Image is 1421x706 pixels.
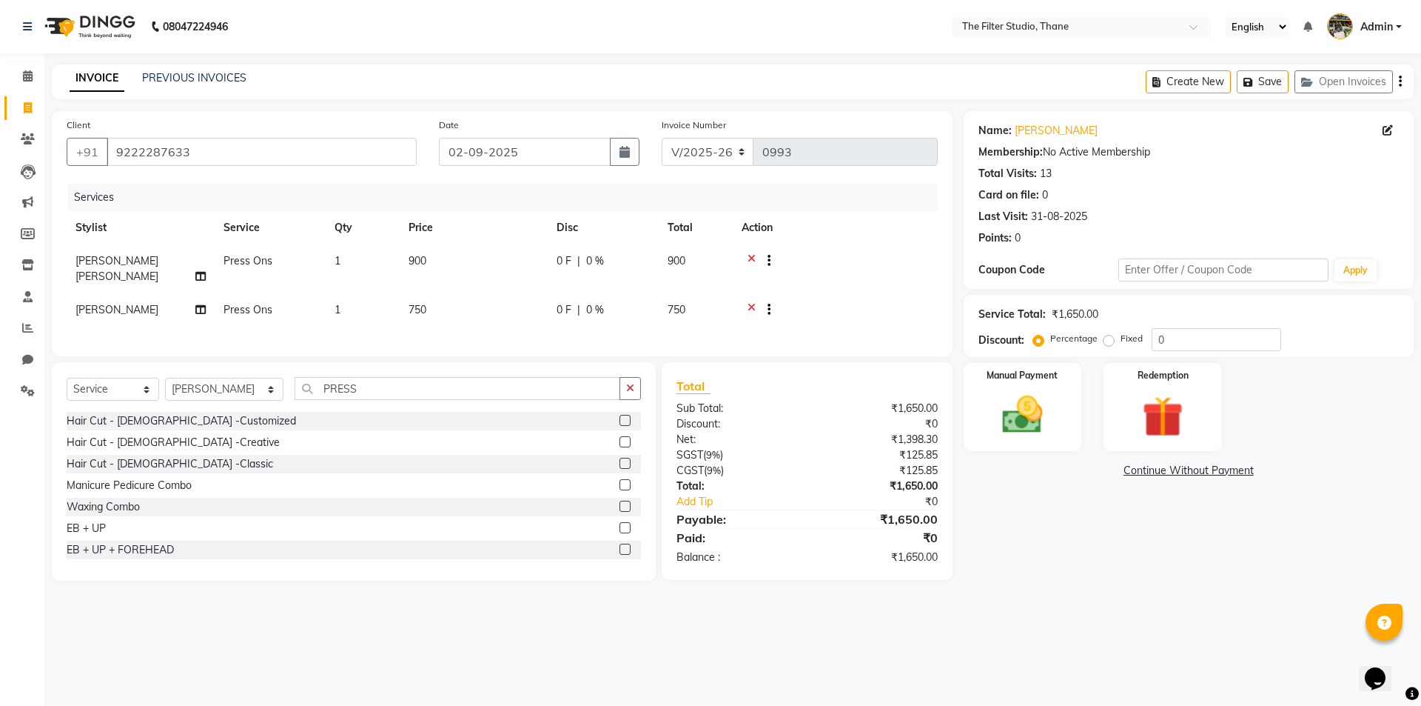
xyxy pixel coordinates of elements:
[67,119,90,132] label: Client
[1327,13,1353,39] img: Admin
[70,65,124,92] a: INVOICE
[1237,70,1289,93] button: Save
[665,401,807,416] div: Sub Total:
[335,303,340,316] span: 1
[107,138,417,166] input: Search by Name/Mobile/Email/Code
[978,144,1399,160] div: No Active Membership
[142,71,246,84] a: PREVIOUS INVOICES
[807,510,948,528] div: ₹1,650.00
[1129,391,1196,442] img: _gift.svg
[807,416,948,432] div: ₹0
[1040,166,1052,182] div: 13
[557,302,571,318] span: 0 F
[707,464,721,476] span: 9%
[830,494,948,510] div: ₹0
[67,435,280,450] div: Hair Cut - [DEMOGRAPHIC_DATA] -Creative
[978,230,1012,246] div: Points:
[807,432,948,447] div: ₹1,398.30
[987,369,1058,382] label: Manual Payment
[978,209,1028,224] div: Last Visit:
[1042,187,1048,203] div: 0
[1015,123,1098,139] a: [PERSON_NAME]
[978,187,1039,203] div: Card on file:
[807,401,948,416] div: ₹1,650.00
[807,529,948,547] div: ₹0
[978,307,1046,322] div: Service Total:
[665,529,807,547] div: Paid:
[215,211,326,244] th: Service
[665,416,807,432] div: Discount:
[665,510,807,528] div: Payable:
[1121,332,1143,345] label: Fixed
[67,138,108,166] button: +91
[1334,259,1377,282] button: Apply
[1118,259,1328,282] input: Enter Offer / Coupon Code
[400,211,548,244] th: Price
[668,254,685,267] span: 900
[67,413,296,429] div: Hair Cut - [DEMOGRAPHIC_DATA] -Customized
[662,119,726,132] label: Invoice Number
[1294,70,1393,93] button: Open Invoices
[67,542,174,558] div: EB + UP + FOREHEAD
[807,447,948,463] div: ₹125.85
[807,463,948,479] div: ₹125.85
[1138,369,1189,382] label: Redemption
[978,262,1118,278] div: Coupon Code
[665,432,807,447] div: Net:
[668,303,685,316] span: 750
[665,494,830,510] a: Add Tip
[548,211,659,244] th: Disc
[659,211,733,244] th: Total
[586,302,604,318] span: 0 %
[224,254,272,267] span: Press Ons
[68,184,949,211] div: Services
[807,550,948,565] div: ₹1,650.00
[67,456,273,472] div: Hair Cut - [DEMOGRAPHIC_DATA] -Classic
[1050,332,1098,345] label: Percentage
[326,211,400,244] th: Qty
[676,464,704,477] span: CGST
[557,253,571,269] span: 0 F
[978,166,1037,182] div: Total Visits:
[163,6,228,47] b: 08047224946
[665,463,807,479] div: ( )
[224,303,272,316] span: Press Ons
[335,254,340,267] span: 1
[67,499,140,515] div: Waxing Combo
[409,254,426,267] span: 900
[733,211,938,244] th: Action
[409,303,426,316] span: 750
[676,379,710,394] span: Total
[75,254,158,283] span: [PERSON_NAME] [PERSON_NAME]
[1015,230,1021,246] div: 0
[676,448,703,462] span: SGST
[1052,307,1098,322] div: ₹1,650.00
[439,119,459,132] label: Date
[1146,70,1231,93] button: Create New
[67,211,215,244] th: Stylist
[586,253,604,269] span: 0 %
[1031,209,1087,224] div: 31-08-2025
[75,303,158,316] span: [PERSON_NAME]
[38,6,139,47] img: logo
[1360,19,1393,35] span: Admin
[577,302,580,318] span: |
[665,479,807,494] div: Total:
[665,447,807,463] div: ( )
[978,123,1012,139] div: Name:
[807,479,948,494] div: ₹1,650.00
[978,144,1043,160] div: Membership:
[978,333,1024,348] div: Discount:
[67,478,192,493] div: Manicure Pedicure Combo
[967,463,1411,479] a: Continue Without Payment
[665,550,807,565] div: Balance :
[295,377,620,400] input: Search or Scan
[706,449,720,461] span: 9%
[577,253,580,269] span: |
[67,521,106,536] div: EB + UP
[1359,647,1406,691] iframe: chat widget
[990,391,1056,439] img: _cash.svg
